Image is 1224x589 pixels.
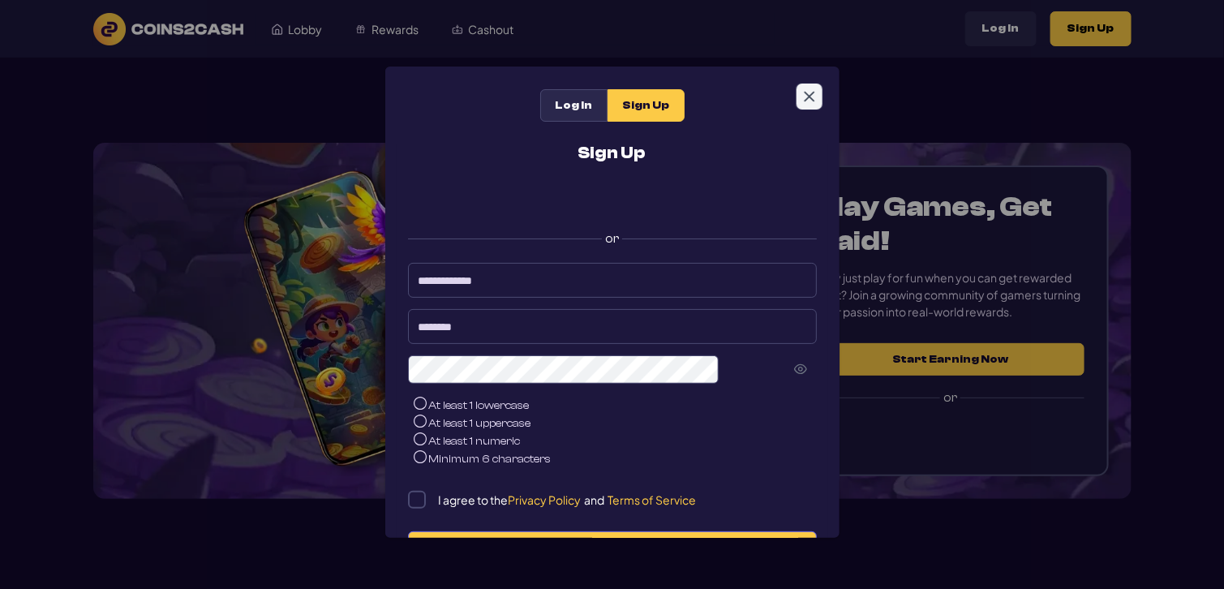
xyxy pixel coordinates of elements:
li: At least 1 uppercase [414,415,817,432]
span: Privacy Policy [509,492,582,507]
span: Log In [555,99,592,113]
h2: Sign Up [578,144,646,161]
div: Log In [540,89,608,122]
li: Minimum 6 characters [414,450,817,468]
span: Terms of Service [608,492,697,507]
svg: Show Password [794,363,807,376]
p: I agree to the and [439,492,697,507]
button: Close [797,84,822,110]
div: Sign Up [608,89,685,122]
span: Sign Up [622,99,669,113]
li: At least 1 numeric [414,432,817,450]
label: or [408,217,817,252]
li: At least 1 lowercase [414,397,817,415]
button: Sign up now [408,531,817,566]
iframe: Кнопка "Войти с аккаунтом Google" [442,183,783,218]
